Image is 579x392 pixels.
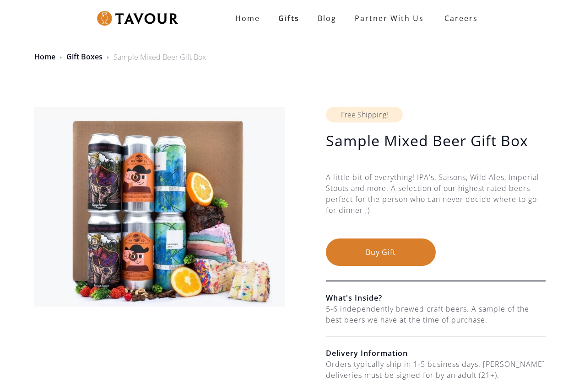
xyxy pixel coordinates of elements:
button: Buy Gift [326,238,436,266]
div: Free Shipping! [326,107,403,122]
a: Gift Boxes [66,52,103,62]
h1: Sample Mixed Beer Gift Box [326,132,546,150]
a: Home [226,9,269,27]
a: Gifts [269,9,308,27]
div: 5-6 independently brewed craft beers. A sample of the best beers we have at the time of purchase. [326,303,546,325]
strong: Home [235,13,260,23]
a: Home [34,52,55,62]
div: Orders typically ship in 1-5 business days. [PERSON_NAME] deliveries must be signed for by an adu... [326,359,546,381]
div: Sample Mixed Beer Gift Box [114,52,206,63]
a: Careers [433,5,485,31]
h6: What's Inside? [326,292,546,303]
div: A little bit of everything! IPA's, Saisons, Wild Ales, Imperial Stouts and more. A selection of o... [326,172,546,238]
a: Blog [308,9,346,27]
strong: Careers [444,9,478,27]
a: partner with us [346,9,433,27]
h6: Delivery Information [326,348,546,359]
